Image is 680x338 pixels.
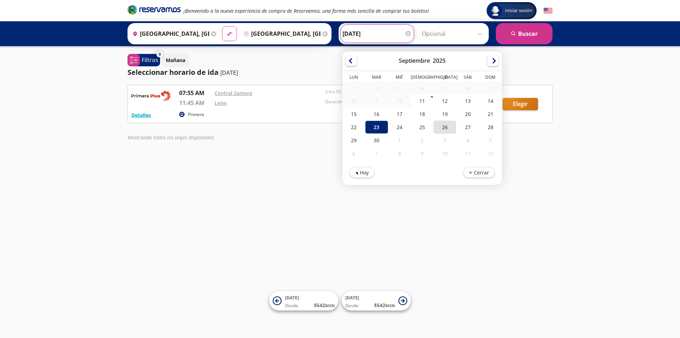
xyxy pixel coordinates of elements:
th: Sábado [456,74,479,82]
div: 2025 [433,57,446,65]
div: 02-Oct-25 [411,134,433,147]
p: Primera [188,111,204,118]
div: 09-Oct-25 [411,147,433,160]
div: 05-Sep-25 [433,82,456,94]
button: 0Filtros [127,54,160,66]
input: Opcional [422,25,485,43]
button: Detalles [131,111,151,119]
th: Domingo [479,74,502,82]
th: Lunes [342,74,365,82]
div: 23-Sep-25 [365,121,388,134]
em: ¡Bienvenido a la nueva experiencia de compra de Reservamos, una forma más sencilla de comprar tus... [183,7,429,14]
div: 12-Oct-25 [479,147,502,160]
div: 01-Oct-25 [388,134,411,147]
p: 3 hrs 50 mins [325,89,432,95]
div: 19-Sep-25 [433,107,456,121]
input: Buscar Destino [241,25,321,43]
span: $ 542 [374,301,395,309]
button: Cerrar [463,167,495,178]
a: Central Zamora [215,90,252,96]
p: Seleccionar horario de ida [127,67,219,78]
th: Miércoles [388,74,411,82]
em: Mostrando todos los viajes disponibles [127,134,214,141]
div: 03-Oct-25 [433,134,456,147]
p: Mañana [166,56,185,64]
div: 21-Sep-25 [479,107,502,121]
a: Brand Logo [127,4,181,17]
div: 14-Sep-25 [479,94,502,107]
button: [DATE]Desde:$542MXN [269,291,338,311]
div: Septiembre [399,57,430,65]
button: Mañana [162,53,189,67]
span: Iniciar sesión [502,7,535,14]
small: MXN [385,303,395,308]
th: Jueves [411,74,433,82]
div: 11-Oct-25 [456,147,479,160]
p: Duración [325,99,432,105]
p: 11:45 AM [179,99,211,107]
div: 11-Sep-25 [411,94,433,107]
img: RESERVAMOS [131,89,170,103]
div: 09-Sep-25 [365,95,388,107]
th: Viernes [433,74,456,82]
input: Buscar Origen [130,25,209,43]
div: 04-Sep-25 [411,82,433,94]
span: 0 [159,51,161,57]
button: [DATE]Desde:$542MXN [342,291,411,311]
div: 08-Sep-25 [342,95,365,107]
div: 07-Oct-25 [365,147,388,160]
div: 25-Sep-25 [411,121,433,134]
i: Brand Logo [127,4,181,15]
div: 26-Sep-25 [433,121,456,134]
button: Elegir [503,98,538,110]
span: [DATE] [285,295,299,301]
div: 16-Sep-25 [365,107,388,121]
div: 30-Sep-25 [365,134,388,147]
div: 24-Sep-25 [388,121,411,134]
p: Filtros [142,56,158,64]
div: 27-Sep-25 [456,121,479,134]
input: Elegir Fecha [342,25,412,43]
button: Buscar [496,23,552,44]
div: 04-Oct-25 [456,134,479,147]
div: 13-Sep-25 [456,94,479,107]
span: Desde: [345,303,359,309]
span: Desde: [285,303,299,309]
div: 08-Oct-25 [388,147,411,160]
div: 15-Sep-25 [342,107,365,121]
p: [DATE] [220,68,238,77]
div: 02-Sep-25 [365,82,388,94]
th: Martes [365,74,388,82]
div: 29-Sep-25 [342,134,365,147]
div: 01-Sep-25 [342,82,365,94]
span: $ 542 [314,301,335,309]
div: 10-Sep-25 [388,95,411,107]
div: 03-Sep-25 [388,82,411,94]
button: Hoy [350,167,374,178]
div: 12-Sep-25 [433,94,456,107]
div: 07-Sep-25 [479,82,502,94]
div: 17-Sep-25 [388,107,411,121]
p: 07:55 AM [179,89,211,97]
div: 06-Oct-25 [342,147,365,160]
small: MXN [325,303,335,308]
button: English [544,6,552,15]
div: 20-Sep-25 [456,107,479,121]
span: [DATE] [345,295,359,301]
div: 10-Oct-25 [433,147,456,160]
div: 05-Oct-25 [479,134,502,147]
div: 22-Sep-25 [342,121,365,134]
div: 06-Sep-25 [456,82,479,94]
div: 28-Sep-25 [479,121,502,134]
div: 18-Sep-25 [411,107,433,121]
a: León [215,100,227,106]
